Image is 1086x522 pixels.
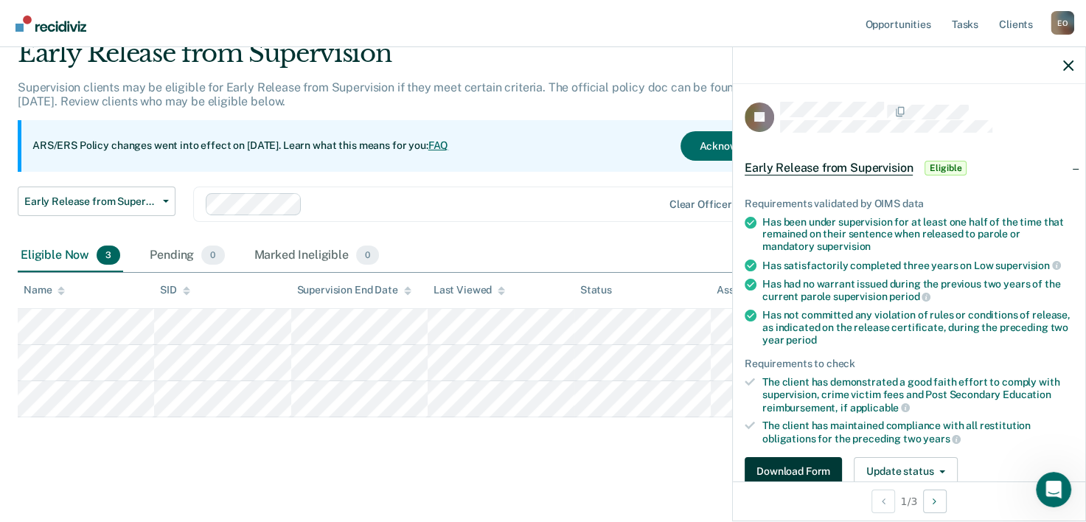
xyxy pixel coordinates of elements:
[18,38,832,80] div: Early Release from Supervision
[24,195,157,208] span: Early Release from Supervision
[160,284,190,296] div: SID
[745,457,848,487] a: Navigate to form link
[854,457,958,487] button: Update status
[147,240,227,272] div: Pending
[201,246,224,265] span: 0
[681,131,821,161] button: Acknowledge & Close
[24,284,65,296] div: Name
[762,259,1073,272] div: Has satisfactorily completed three years on Low
[889,290,930,302] span: period
[18,80,812,108] p: Supervision clients may be eligible for Early Release from Supervision if they meet certain crite...
[817,240,871,252] span: supervision
[745,198,1073,210] div: Requirements validated by OIMS data
[745,358,1073,370] div: Requirements to check
[669,198,737,211] div: Clear officers
[251,240,383,272] div: Marked Ineligible
[871,490,895,513] button: Previous Opportunity
[1036,472,1071,507] iframe: Intercom live chat
[762,376,1073,414] div: The client has demonstrated a good faith effort to comply with supervision, crime victim fees and...
[733,145,1085,192] div: Early Release from SupervisionEligible
[786,334,816,346] span: period
[18,240,123,272] div: Eligible Now
[428,139,449,151] a: FAQ
[97,246,120,265] span: 3
[925,161,967,175] span: Eligible
[356,246,379,265] span: 0
[745,161,913,175] span: Early Release from Supervision
[762,309,1073,346] div: Has not committed any violation of rules or conditions of release, as indicated on the release ce...
[762,216,1073,253] div: Has been under supervision for at least one half of the time that remained on their sentence when...
[1051,11,1074,35] div: E O
[745,457,842,487] button: Download Form
[850,402,910,414] span: applicable
[762,420,1073,445] div: The client has maintained compliance with all restitution obligations for the preceding two
[297,284,411,296] div: Supervision End Date
[1051,11,1074,35] button: Profile dropdown button
[15,15,86,32] img: Recidiviz
[733,481,1085,521] div: 1 / 3
[717,284,786,296] div: Assigned to
[32,139,448,153] p: ARS/ERS Policy changes went into effect on [DATE]. Learn what this means for you:
[995,260,1060,271] span: supervision
[923,490,947,513] button: Next Opportunity
[434,284,505,296] div: Last Viewed
[923,433,961,445] span: years
[580,284,612,296] div: Status
[762,278,1073,303] div: Has had no warrant issued during the previous two years of the current parole supervision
